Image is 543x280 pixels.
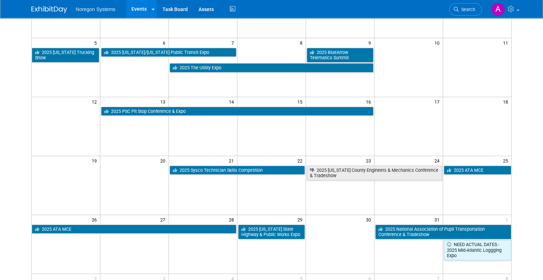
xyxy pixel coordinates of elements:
span: 11 [502,38,511,47]
span: 9 [368,38,374,47]
span: Search [459,7,475,12]
a: 2025 ATA MCE [444,166,511,175]
a: 2025 ATA MCE [32,225,236,234]
span: 5 [94,38,100,47]
a: 2025 PSC Pit Stop Conference & Expo [101,107,373,116]
span: 26 [91,215,100,224]
span: 15 [297,97,306,106]
span: 14 [228,97,237,106]
span: 8 [299,38,306,47]
span: 22 [297,156,306,165]
span: 31 [434,215,443,224]
span: 19 [91,156,100,165]
a: 2025 Sysco Technician Skills Competition [170,166,305,175]
a: 2025 [US_STATE] State Highway & Public Works Expo [238,225,305,239]
a: 2025 [US_STATE] Trucking Show [32,48,99,62]
span: 21 [228,156,237,165]
span: Noregon Systems [76,6,115,12]
img: Ali Connell [491,2,505,16]
span: 12 [91,97,100,106]
span: 18 [502,97,511,106]
img: ExhibitDay [31,6,67,13]
a: Search [449,3,482,16]
a: 2025 National Association of Pupil Transportation Conference & Tradeshow [375,225,511,239]
span: 29 [297,215,306,224]
span: 10 [434,38,443,47]
span: 13 [160,97,169,106]
span: 17 [434,97,443,106]
span: 24 [434,156,443,165]
span: 27 [160,215,169,224]
span: 7 [231,38,237,47]
span: 23 [365,156,374,165]
span: 6 [162,38,169,47]
span: 16 [365,97,374,106]
a: 2025 [US_STATE] County Engineers & Mechanics Conference & Tradeshow [307,166,442,180]
span: 20 [160,156,169,165]
a: 2025 [US_STATE]/[US_STATE] Public Transit Expo [101,48,236,57]
a: NEED ACTUAL DATES - 2025 Mid-Atlantic Loggging Expo [444,240,511,260]
a: 2025 BlueArrow Telematics Summit [307,48,373,62]
span: 28 [228,215,237,224]
span: 1 [505,215,511,224]
span: 30 [365,215,374,224]
a: 2025 The Utility Expo [170,63,373,72]
span: 25 [502,156,511,165]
